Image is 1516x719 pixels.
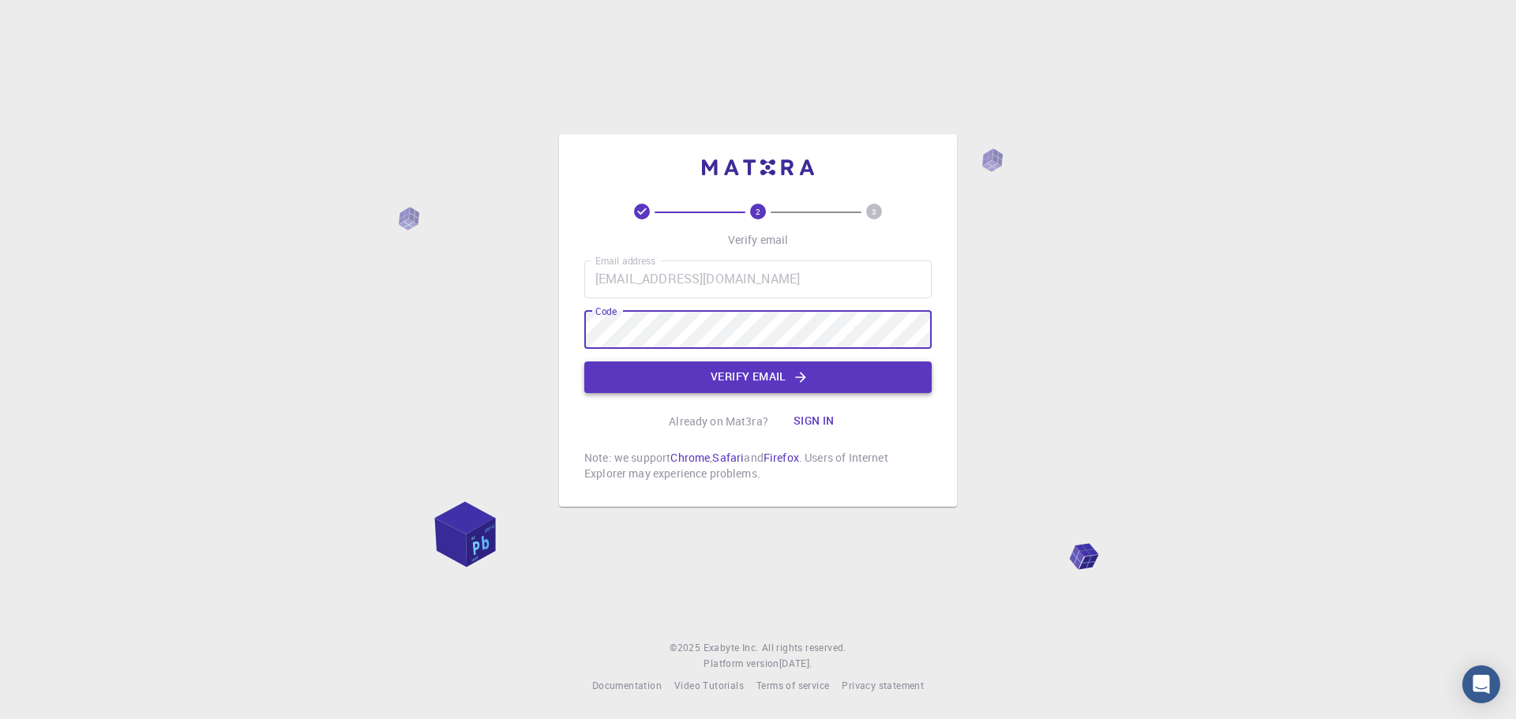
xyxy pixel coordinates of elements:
[872,206,876,217] text: 3
[592,679,662,691] span: Documentation
[1462,665,1500,703] div: Open Intercom Messenger
[584,361,932,393] button: Verify email
[756,678,829,694] a: Terms of service
[842,679,924,691] span: Privacy statement
[595,254,655,268] label: Email address
[674,679,744,691] span: Video Tutorials
[704,641,759,653] span: Exabyte Inc.
[669,414,768,429] p: Already on Mat3ra?
[756,679,829,691] span: Terms of service
[670,450,710,465] a: Chrome
[756,206,760,217] text: 2
[728,232,789,248] p: Verify email
[595,305,617,318] label: Code
[712,450,744,465] a: Safari
[842,678,924,694] a: Privacy statement
[592,678,662,694] a: Documentation
[674,678,744,694] a: Video Tutorials
[781,406,847,437] button: Sign in
[762,640,846,656] span: All rights reserved.
[584,450,932,481] p: Note: we support , and . Users of Internet Explorer may experience problems.
[779,657,812,669] span: [DATE] .
[704,640,759,656] a: Exabyte Inc.
[764,450,799,465] a: Firefox
[779,656,812,672] a: [DATE].
[670,640,703,656] span: © 2025
[704,656,779,672] span: Platform version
